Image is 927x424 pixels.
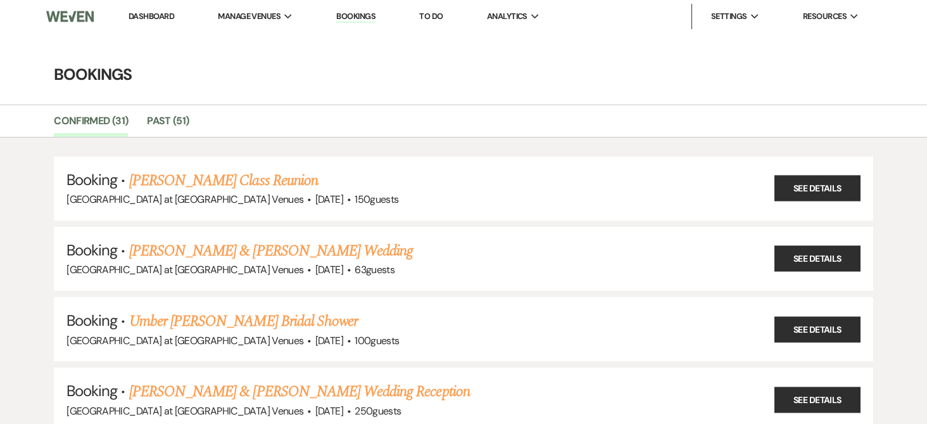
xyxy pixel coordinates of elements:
[315,263,343,276] span: [DATE]
[774,176,861,202] a: See Details
[66,193,303,206] span: [GEOGRAPHIC_DATA] at [GEOGRAPHIC_DATA] Venues
[147,113,189,137] a: Past (51)
[129,310,358,333] a: Umber [PERSON_NAME] Bridal Shower
[129,240,413,262] a: [PERSON_NAME] & [PERSON_NAME] Wedding
[129,169,318,192] a: [PERSON_NAME] Class Reunion
[355,404,401,418] span: 250 guests
[66,240,117,260] span: Booking
[218,10,281,23] span: Manage Venues
[66,381,117,401] span: Booking
[774,387,861,413] a: See Details
[46,3,94,30] img: Weven Logo
[355,263,394,276] span: 63 guests
[355,334,399,347] span: 100 guests
[8,63,919,86] h4: Bookings
[336,11,375,23] a: Bookings
[487,10,527,23] span: Analytics
[774,246,861,272] a: See Details
[315,334,343,347] span: [DATE]
[803,10,847,23] span: Resources
[419,11,443,22] a: To Do
[129,11,174,22] a: Dashboard
[54,113,128,137] a: Confirmed (31)
[355,193,398,206] span: 150 guests
[315,193,343,206] span: [DATE]
[66,334,303,347] span: [GEOGRAPHIC_DATA] at [GEOGRAPHIC_DATA] Venues
[66,311,117,330] span: Booking
[66,263,303,276] span: [GEOGRAPHIC_DATA] at [GEOGRAPHIC_DATA] Venues
[129,380,470,403] a: [PERSON_NAME] & [PERSON_NAME] Wedding Reception
[711,10,747,23] span: Settings
[66,170,117,190] span: Booking
[315,404,343,418] span: [DATE]
[774,316,861,342] a: See Details
[66,404,303,418] span: [GEOGRAPHIC_DATA] at [GEOGRAPHIC_DATA] Venues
